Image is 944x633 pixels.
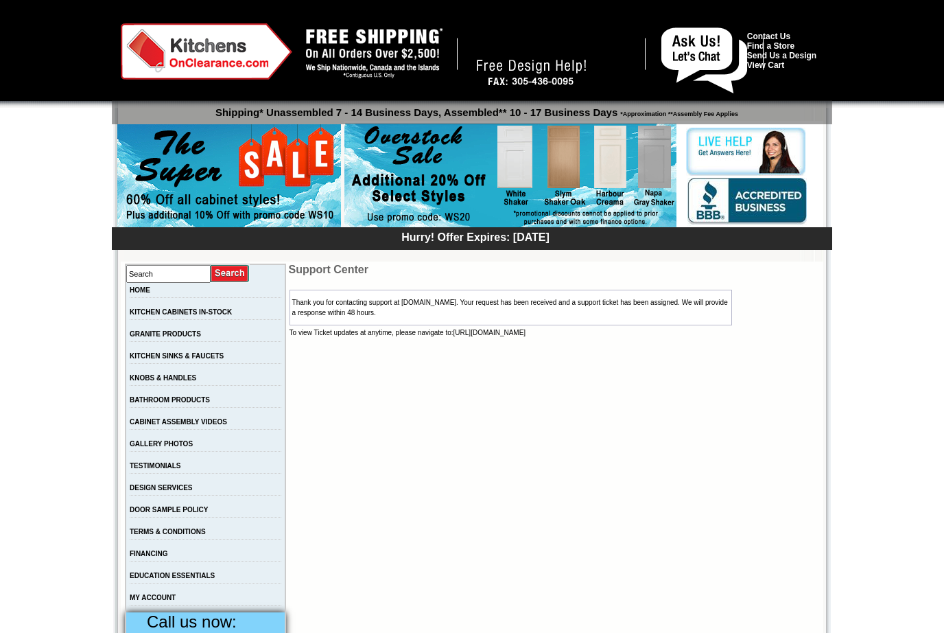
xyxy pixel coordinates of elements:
[466,37,630,58] a: [PHONE_NUMBER]
[130,440,193,448] a: GALLERY PHOTOS
[130,506,208,514] a: DOOR SAMPLE POLICY
[119,229,832,244] div: Hurry! Offer Expires: [DATE]
[130,484,193,492] a: DESIGN SERVICES
[289,328,733,337] td: To view Ticket updates at anytime, please navigate to:
[130,418,227,426] a: CABINET ASSEMBLY VIDEOS
[290,295,731,320] td: Thank you for contacting support at [DOMAIN_NAME]. Your request has been received and a support t...
[130,462,180,470] a: TESTIMONIALS
[130,352,224,360] a: KITCHEN SINKS & FAUCETS
[130,528,206,536] a: TERMS & CONDITIONS
[130,308,232,316] a: KITCHEN CABINETS IN-STOCK
[617,107,738,117] span: *Approximation **Assembly Fee Applies
[130,594,176,601] a: MY ACCOUNT
[130,550,168,557] a: FINANCING
[747,51,816,60] a: Send Us a Design
[130,374,196,382] a: KNOBS & HANDLES
[130,572,215,579] a: EDUCATION ESSENTIALS
[130,286,150,294] a: HOME
[747,60,784,70] a: View Cart
[453,329,526,336] a: [URL][DOMAIN_NAME]
[130,396,210,404] a: BATHROOM PRODUCTS
[121,23,292,80] img: Kitchens on Clearance Logo
[747,41,794,51] a: Find a Store
[289,264,733,276] td: Support Center
[130,330,201,338] a: GRANITE PRODUCTS
[147,612,237,631] span: Call us now:
[211,264,250,283] input: Submit
[747,32,790,41] a: Contact Us
[119,100,832,118] p: Shipping* Unassembled 7 - 14 Business Days, Assembled** 10 - 17 Business Days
